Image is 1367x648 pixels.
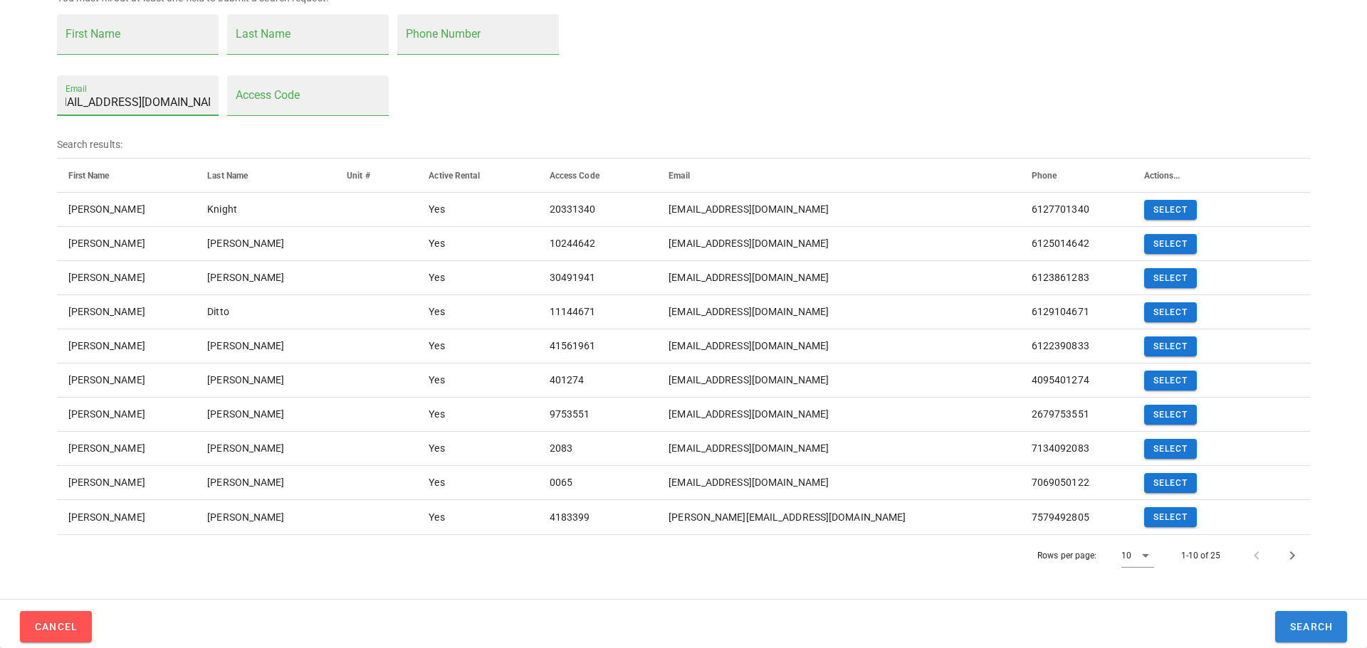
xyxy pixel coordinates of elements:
[57,329,197,363] td: [PERSON_NAME]
[1275,611,1347,642] button: Search
[1020,193,1133,227] td: 6127701340
[57,295,197,329] td: [PERSON_NAME]
[1289,621,1334,632] span: Search
[538,398,658,432] td: 9753551
[57,193,197,227] td: [PERSON_NAME]
[1144,268,1197,288] a: Select
[1181,549,1221,562] div: 1-10 of 25
[57,159,197,193] th: First Name: Not sorted. Activate to sort ascending.
[417,363,538,398] td: Yes
[1153,444,1188,454] span: Select
[538,193,658,227] td: 20331340
[196,295,335,329] td: Ditto
[1020,295,1133,329] td: 6129104671
[196,466,335,500] td: [PERSON_NAME]
[196,193,335,227] td: Knight
[538,329,658,363] td: 41561961
[1020,398,1133,432] td: 2679753551
[34,621,78,632] span: Cancel
[1121,544,1154,567] div: 10Rows per page:
[550,171,599,181] span: Access Code
[1020,466,1133,500] td: 7069050122
[1133,159,1311,193] th: Actions...
[429,171,479,181] span: Active Rental
[417,466,538,500] td: Yes
[538,466,658,500] td: 0065
[196,363,335,398] td: [PERSON_NAME]
[57,137,1311,152] span: Search results:
[1020,329,1133,363] td: 6122390833
[657,261,1020,295] td: [EMAIL_ADDRESS][DOMAIN_NAME]
[1153,273,1188,283] span: Select
[1153,478,1188,488] span: Select
[417,227,538,261] td: Yes
[538,500,658,534] td: 4183399
[1153,307,1188,317] span: Select
[1020,261,1133,295] td: 6123861283
[1144,507,1197,527] a: Select
[657,500,1020,534] td: [PERSON_NAME][EMAIL_ADDRESS][DOMAIN_NAME]
[207,171,248,181] span: Last Name
[1020,227,1133,261] td: 6125014642
[417,500,538,534] td: Yes
[657,466,1020,500] td: [EMAIL_ADDRESS][DOMAIN_NAME]
[1153,410,1188,420] span: Select
[538,295,658,329] td: 11144671
[417,261,538,295] td: Yes
[20,611,92,642] button: Cancel
[1121,549,1131,562] div: 10
[1153,239,1188,249] span: Select
[57,466,197,500] td: [PERSON_NAME]
[1144,171,1180,181] span: Actions...
[657,363,1020,398] td: [EMAIL_ADDRESS][DOMAIN_NAME]
[1144,336,1197,356] a: Select
[1153,205,1188,215] span: Select
[1153,341,1188,351] span: Select
[1279,543,1305,568] button: Next page
[335,159,417,193] th: Unit #: Not sorted. Activate to sort ascending.
[1032,171,1057,181] span: Phone
[196,261,335,295] td: [PERSON_NAME]
[196,227,335,261] td: [PERSON_NAME]
[1144,234,1197,254] a: Select
[347,171,370,181] span: Unit #
[417,398,538,432] td: Yes
[657,159,1020,193] th: Email: Not sorted. Activate to sort ascending.
[657,329,1020,363] td: [EMAIL_ADDRESS][DOMAIN_NAME]
[57,398,197,432] td: [PERSON_NAME]
[657,193,1020,227] td: [EMAIL_ADDRESS][DOMAIN_NAME]
[1020,500,1133,534] td: 7579492805
[538,432,658,466] td: 2083
[1037,535,1153,576] div: Rows per page:
[68,171,110,181] span: First Name
[1153,376,1188,386] span: Select
[538,261,658,295] td: 30491941
[57,261,197,295] td: [PERSON_NAME]
[1144,439,1197,459] a: Select
[417,193,538,227] td: Yes
[1144,405,1197,425] a: Select
[1144,473,1197,493] a: Select
[1144,371,1197,391] a: Select
[196,500,335,534] td: [PERSON_NAME]
[657,398,1020,432] td: [EMAIL_ADDRESS][DOMAIN_NAME]
[196,329,335,363] td: [PERSON_NAME]
[417,432,538,466] td: Yes
[196,432,335,466] td: [PERSON_NAME]
[196,398,335,432] td: [PERSON_NAME]
[538,159,658,193] th: Access Code: Not sorted. Activate to sort ascending.
[669,171,690,181] span: Email
[1020,363,1133,398] td: 4095401274
[417,295,538,329] td: Yes
[538,227,658,261] td: 10244642
[1020,159,1133,193] th: Phone: Not sorted. Activate to sort ascending.
[57,500,197,534] td: [PERSON_NAME]
[66,84,87,95] label: Email
[196,159,335,193] th: Last Name: Not sorted. Activate to sort ascending.
[657,295,1020,329] td: [EMAIL_ADDRESS][DOMAIN_NAME]
[57,432,197,466] td: [PERSON_NAME]
[1144,302,1197,322] a: Select
[1020,432,1133,466] td: 7134092083
[417,329,538,363] td: Yes
[417,159,538,193] th: Active Rental: Not sorted. Activate to sort ascending.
